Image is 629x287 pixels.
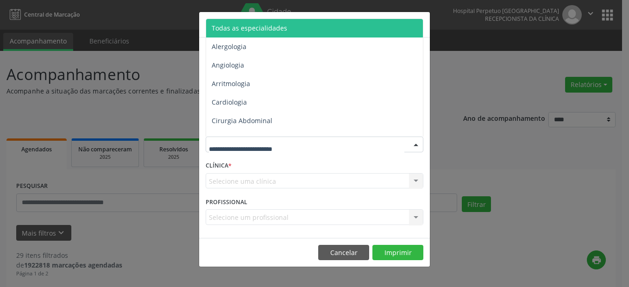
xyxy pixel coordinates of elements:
[206,159,232,173] label: CLÍNICA
[212,135,269,143] span: Cirurgia Bariatrica
[372,245,423,261] button: Imprimir
[212,61,244,69] span: Angiologia
[318,245,369,261] button: Cancelar
[212,42,246,51] span: Alergologia
[411,12,430,35] button: Close
[212,98,247,106] span: Cardiologia
[212,79,250,88] span: Arritmologia
[212,24,287,32] span: Todas as especialidades
[206,195,247,209] label: PROFISSIONAL
[206,19,312,31] h5: Relatório de agendamentos
[212,116,272,125] span: Cirurgia Abdominal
